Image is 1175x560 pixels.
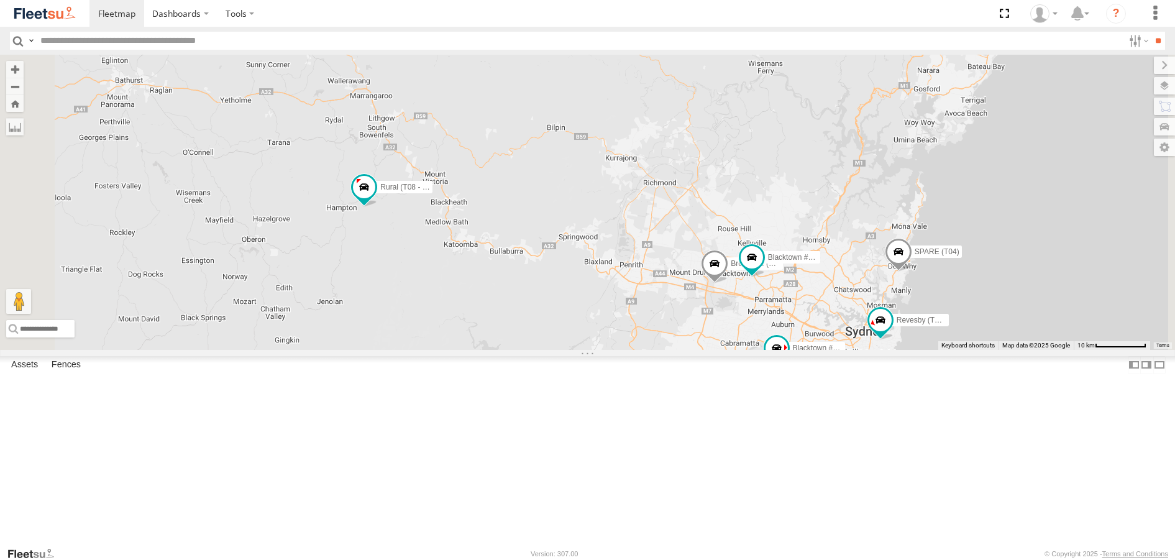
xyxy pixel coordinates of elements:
[1026,4,1062,23] div: Darren Small
[1102,550,1168,558] a: Terms and Conditions
[792,344,925,352] span: Blacktown #2 (T05 - [PERSON_NAME])
[6,118,24,135] label: Measure
[896,316,1013,325] span: Revesby (T07 - [PERSON_NAME])
[941,341,995,350] button: Keyboard shortcuts
[1045,550,1168,558] div: © Copyright 2025 -
[1154,139,1175,156] label: Map Settings
[914,248,959,257] span: SPARE (T04)
[731,260,852,269] span: Brookvale (T10 - [PERSON_NAME])
[5,357,44,374] label: Assets
[6,95,24,112] button: Zoom Home
[1140,356,1153,374] label: Dock Summary Table to the Right
[1106,4,1126,24] i: ?
[1153,356,1166,374] label: Hide Summary Table
[380,183,486,191] span: Rural (T08 - [PERSON_NAME])
[1074,341,1150,350] button: Map scale: 10 km per 79 pixels
[1156,342,1169,347] a: Terms (opens in new tab)
[767,253,900,262] span: Blacktown #1 (T09 - [PERSON_NAME])
[45,357,87,374] label: Fences
[6,289,31,314] button: Drag Pegman onto the map to open Street View
[1002,342,1070,349] span: Map data ©2025 Google
[6,61,24,78] button: Zoom in
[531,550,578,558] div: Version: 307.00
[1128,356,1140,374] label: Dock Summary Table to the Left
[1124,32,1151,50] label: Search Filter Options
[7,548,64,560] a: Visit our Website
[6,78,24,95] button: Zoom out
[12,5,77,22] img: fleetsu-logo-horizontal.svg
[26,32,36,50] label: Search Query
[1077,342,1095,349] span: 10 km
